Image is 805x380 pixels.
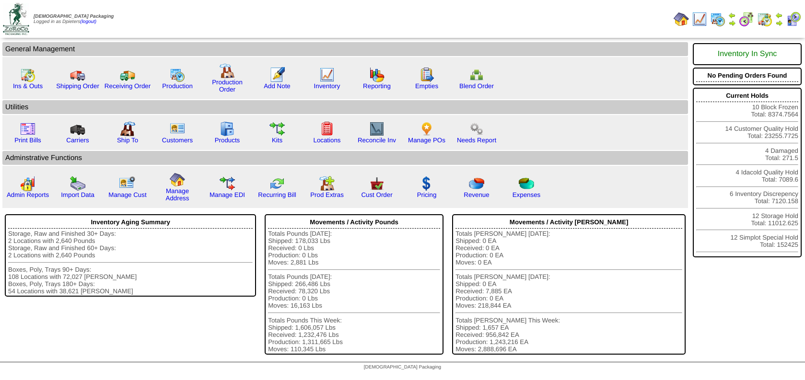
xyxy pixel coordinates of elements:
[417,191,437,198] a: Pricing
[272,137,282,144] a: Kits
[269,67,285,82] img: orders.gif
[728,19,736,27] img: arrowright.gif
[120,121,135,137] img: factory2.gif
[692,12,707,27] img: line_graph.gif
[358,137,396,144] a: Reconcile Inv
[170,121,185,137] img: customers.gif
[415,82,438,90] a: Empties
[513,191,541,198] a: Expenses
[408,137,445,144] a: Manage POs
[105,82,151,90] a: Receiving Order
[693,88,802,257] div: 10 Block Frozen Total: 8374.7564 14 Customer Quality Hold Total: 23255.7725 4 Damaged Total: 271....
[269,176,285,191] img: reconcile.gif
[419,176,434,191] img: dollar.gif
[212,79,243,93] a: Production Order
[319,67,335,82] img: line_graph.gif
[464,191,489,198] a: Revenue
[369,67,385,82] img: graph.gif
[119,176,137,191] img: managecust.png
[20,121,35,137] img: invoice2.gif
[775,12,783,19] img: arrowleft.gif
[210,191,245,198] a: Manage EDI
[519,176,534,191] img: pie_chart2.png
[369,176,385,191] img: cust_order.png
[3,3,29,35] img: zoroco-logo-small.webp
[8,230,253,295] div: Storage, Raw and Finished 30+ Days: 2 Locations with 2,640 Pounds Storage, Raw and Finished 60+ D...
[70,67,85,82] img: truck.gif
[215,137,240,144] a: Products
[162,82,193,90] a: Production
[757,12,772,27] img: calendarinout.gif
[269,121,285,137] img: workflow.gif
[8,216,253,229] div: Inventory Aging Summary
[361,191,392,198] a: Cust Order
[34,14,114,19] span: [DEMOGRAPHIC_DATA] Packaging
[319,121,335,137] img: locations.gif
[310,191,344,198] a: Prod Extras
[80,19,96,24] a: (logout)
[469,176,484,191] img: pie_chart.png
[313,137,340,144] a: Locations
[696,45,798,63] div: Inventory In Sync
[117,137,138,144] a: Ship To
[455,216,682,229] div: Movements / Activity [PERSON_NAME]
[120,67,135,82] img: truck2.gif
[14,137,41,144] a: Print Bills
[369,121,385,137] img: line_graph2.gif
[314,82,340,90] a: Inventory
[728,12,736,19] img: arrowleft.gif
[710,12,725,27] img: calendarprod.gif
[220,176,235,191] img: edi.gif
[364,365,441,370] span: [DEMOGRAPHIC_DATA] Packaging
[264,82,291,90] a: Add Note
[220,63,235,79] img: factory.gif
[696,69,798,82] div: No Pending Orders Found
[108,191,146,198] a: Manage Cust
[258,191,296,198] a: Recurring Bill
[2,151,688,165] td: Adminstrative Functions
[786,12,801,27] img: calendarcustomer.gif
[319,176,335,191] img: prodextras.gif
[13,82,43,90] a: Ins & Outs
[2,100,688,114] td: Utilities
[268,216,440,229] div: Movements / Activity Pounds
[70,176,85,191] img: import.gif
[34,14,114,24] span: Logged in as Dpieters
[469,67,484,82] img: network.png
[739,12,754,27] img: calendarblend.gif
[66,137,89,144] a: Carriers
[20,176,35,191] img: graph2.png
[170,67,185,82] img: calendarprod.gif
[70,121,85,137] img: truck3.gif
[56,82,99,90] a: Shipping Order
[170,172,185,187] img: home.gif
[20,67,35,82] img: calendarinout.gif
[419,67,434,82] img: workorder.gif
[469,121,484,137] img: workflow.png
[674,12,689,27] img: home.gif
[455,230,682,353] div: Totals [PERSON_NAME] [DATE]: Shipped: 0 EA Received: 0 EA Production: 0 EA Moves: 0 EA Totals [PE...
[363,82,391,90] a: Reporting
[2,42,688,56] td: General Management
[775,19,783,27] img: arrowright.gif
[268,230,440,353] div: Totals Pounds [DATE]: Shipped: 178,033 Lbs Received: 0 Lbs Production: 0 Lbs Moves: 2,881 Lbs Tot...
[220,121,235,137] img: cabinet.gif
[457,137,496,144] a: Needs Report
[162,137,193,144] a: Customers
[419,121,434,137] img: po.png
[696,90,798,102] div: Current Holds
[7,191,49,198] a: Admin Reports
[459,82,494,90] a: Blend Order
[166,187,189,202] a: Manage Address
[61,191,94,198] a: Import Data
